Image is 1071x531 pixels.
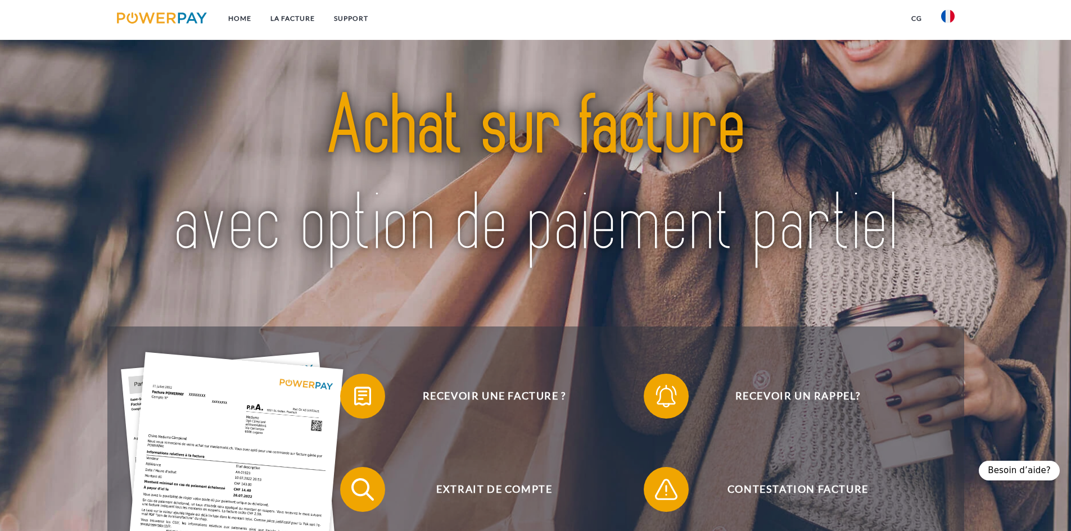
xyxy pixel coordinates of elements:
img: qb_bell.svg [652,382,680,410]
a: CG [902,8,932,29]
img: logo-powerpay.svg [117,12,207,24]
div: Besoin d’aide? [979,461,1060,480]
img: qb_search.svg [349,475,377,503]
span: Recevoir une facture ? [356,374,632,419]
span: Extrait de compte [356,467,632,512]
span: Recevoir un rappel? [660,374,936,419]
a: LA FACTURE [261,8,324,29]
button: Extrait de compte [340,467,632,512]
a: Support [324,8,378,29]
button: Recevoir un rappel? [644,374,936,419]
a: Home [219,8,261,29]
img: qb_bill.svg [349,382,377,410]
img: qb_warning.svg [652,475,680,503]
img: fr [941,10,955,23]
button: Recevoir une facture ? [340,374,632,419]
button: Contestation Facture [644,467,936,512]
span: Contestation Facture [660,467,936,512]
img: title-powerpay_fr.svg [158,53,913,299]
